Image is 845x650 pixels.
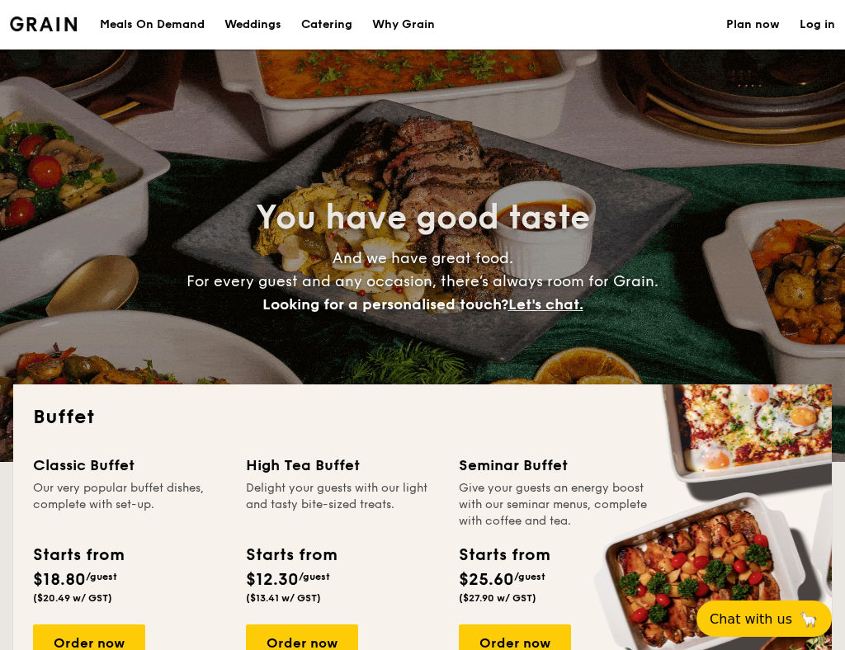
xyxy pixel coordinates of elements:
[256,198,590,238] span: You have good taste
[33,404,812,431] h2: Buffet
[459,543,549,568] div: Starts from
[262,295,508,313] span: Looking for a personalised touch?
[86,571,117,582] span: /guest
[696,601,832,637] button: Chat with us🦙
[710,611,792,627] span: Chat with us
[186,249,659,313] span: And we have great food. For every guest and any occasion, there’s always room for Grain.
[246,480,439,530] div: Delight your guests with our light and tasty bite-sized treats.
[299,571,330,582] span: /guest
[514,571,545,582] span: /guest
[459,454,652,477] div: Seminar Buffet
[33,570,86,590] span: $18.80
[246,543,336,568] div: Starts from
[459,592,536,604] span: ($27.90 w/ GST)
[33,454,226,477] div: Classic Buffet
[459,570,514,590] span: $25.60
[246,570,299,590] span: $12.30
[508,295,583,313] span: Let's chat.
[33,480,226,530] div: Our very popular buffet dishes, complete with set-up.
[799,610,819,629] span: 🦙
[33,543,123,568] div: Starts from
[246,454,439,477] div: High Tea Buffet
[10,16,77,31] img: Grain
[33,592,112,604] span: ($20.49 w/ GST)
[10,16,77,31] a: Logotype
[246,592,321,604] span: ($13.41 w/ GST)
[459,480,652,530] div: Give your guests an energy boost with our seminar menus, complete with coffee and tea.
